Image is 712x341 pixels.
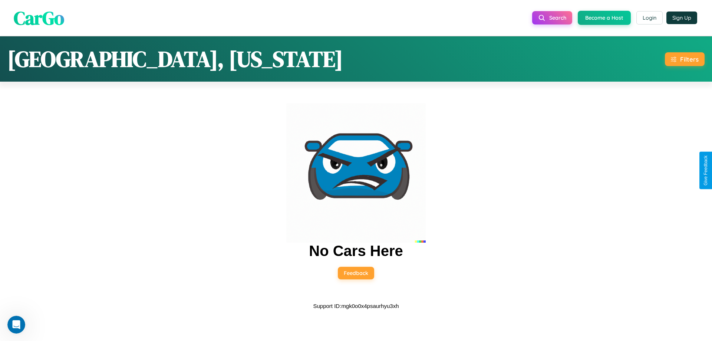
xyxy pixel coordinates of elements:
div: Filters [680,55,699,63]
p: Support ID: mgk0o0x4psaurhyu3xh [313,301,399,311]
div: Give Feedback [703,155,708,186]
h2: No Cars Here [309,243,403,259]
span: CarGo [14,5,64,30]
button: Feedback [338,267,374,279]
img: car [286,103,426,243]
button: Login [636,11,663,24]
button: Search [532,11,572,24]
button: Become a Host [578,11,631,25]
h1: [GEOGRAPHIC_DATA], [US_STATE] [7,44,343,74]
button: Filters [665,52,705,66]
iframe: Intercom live chat [7,316,25,334]
span: Search [549,14,566,21]
button: Sign Up [666,12,697,24]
